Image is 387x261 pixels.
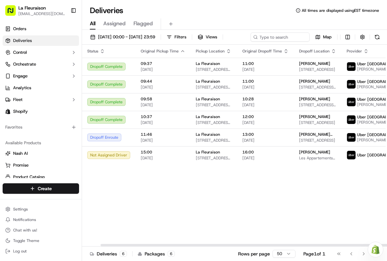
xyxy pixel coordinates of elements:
[242,79,289,84] span: 11:00
[242,102,289,108] span: [DATE]
[13,174,45,180] span: Product Catalog
[242,155,289,161] span: [DATE]
[98,34,155,40] span: [DATE] 00:00 - [DATE] 23:59
[299,79,330,84] span: [PERSON_NAME]
[141,150,185,155] span: 15:00
[312,32,335,42] button: Map
[206,34,217,40] span: Views
[141,155,185,161] span: [DATE]
[3,226,79,235] button: Chat with us!
[3,24,79,34] a: Orders
[87,32,158,42] button: [DATE] 00:00 - [DATE] 23:59
[299,49,330,54] span: Dropoff Location
[13,61,36,67] span: Orchestrate
[196,114,220,119] span: La Fleuraison
[196,102,232,108] span: [STREET_ADDRESS][PERSON_NAME]
[196,61,220,66] span: La Fleuraison
[3,94,79,105] button: Fleet
[141,67,185,72] span: [DATE]
[90,20,95,28] span: All
[141,96,185,102] span: 09:58
[133,20,153,28] span: Flagged
[347,98,356,106] img: uber-new-logo.jpeg
[196,79,220,84] span: La Fleuraison
[3,59,79,70] button: Orchestrate
[3,35,79,46] a: Deliveries
[299,155,336,161] span: Les Appartements Cartier, [STREET_ADDRESS]
[5,162,76,168] a: Promise
[13,26,26,32] span: Orders
[3,183,79,194] button: Create
[138,251,175,257] div: Packages
[238,251,270,257] p: Rows per page
[242,85,289,90] span: [DATE]
[3,3,68,18] button: La Fleuraison[EMAIL_ADDRESS][DOMAIN_NAME]
[3,215,79,224] button: Notifications
[299,114,330,119] span: [PERSON_NAME]
[196,120,232,125] span: [STREET_ADDRESS][PERSON_NAME]
[196,96,220,102] span: La Fleuraison
[347,62,356,71] img: uber-new-logo.jpeg
[242,67,289,72] span: [DATE]
[3,71,79,81] button: Engage
[299,138,336,143] span: [STREET_ADDRESS]
[13,97,23,103] span: Fleet
[3,47,79,58] button: Control
[103,20,126,28] span: Assigned
[141,85,185,90] span: [DATE]
[299,132,336,137] span: [PERSON_NAME] [PERSON_NAME]
[347,115,356,124] img: uber-new-logo.jpeg
[3,83,79,93] a: Analytics
[13,249,27,254] span: Log out
[38,185,52,192] span: Create
[18,5,46,11] button: La Fleuraison
[3,138,79,148] div: Available Products
[196,67,232,72] span: [STREET_ADDRESS][PERSON_NAME]
[13,50,27,55] span: Control
[5,109,10,114] img: Shopify logo
[299,85,336,90] span: [STREET_ADDRESS][PERSON_NAME]
[141,79,185,84] span: 09:44
[242,49,282,54] span: Original Dropoff Time
[141,132,185,137] span: 11:46
[299,150,330,155] span: [PERSON_NAME]
[196,150,220,155] span: La Fleuraison
[13,207,28,212] span: Settings
[141,49,179,54] span: Original Pickup Time
[242,120,289,125] span: [DATE]
[141,120,185,125] span: [DATE]
[141,102,185,108] span: [DATE]
[299,102,336,108] span: [STREET_ADDRESS][PERSON_NAME]
[196,85,232,90] span: [STREET_ADDRESS][PERSON_NAME]
[299,61,330,66] span: [PERSON_NAME]
[13,38,32,44] span: Deliveries
[196,138,232,143] span: [STREET_ADDRESS][PERSON_NAME]
[5,174,76,180] a: Product Catalog
[242,114,289,119] span: 12:00
[3,160,79,171] button: Promise
[242,61,289,66] span: 11:00
[13,217,36,222] span: Notifications
[195,32,220,42] button: Views
[164,32,189,42] button: Filters
[13,238,39,243] span: Toggle Theme
[13,85,31,91] span: Analytics
[13,109,28,114] span: Shopify
[347,80,356,89] img: uber-new-logo.jpeg
[242,132,289,137] span: 13:00
[3,122,79,132] div: Favorites
[141,138,185,143] span: [DATE]
[13,162,29,168] span: Promise
[141,61,185,66] span: 09:37
[90,5,123,16] h1: Deliveries
[251,32,310,42] input: Type to search
[87,49,98,54] span: Status
[302,8,379,13] span: All times are displayed using EST timezone
[13,73,28,79] span: Engage
[242,96,289,102] span: 10:28
[196,49,225,54] span: Pickup Location
[196,155,232,161] span: [STREET_ADDRESS][PERSON_NAME]
[303,251,325,257] div: Page 1 of 1
[196,132,220,137] span: La Fleuraison
[3,247,79,256] button: Log out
